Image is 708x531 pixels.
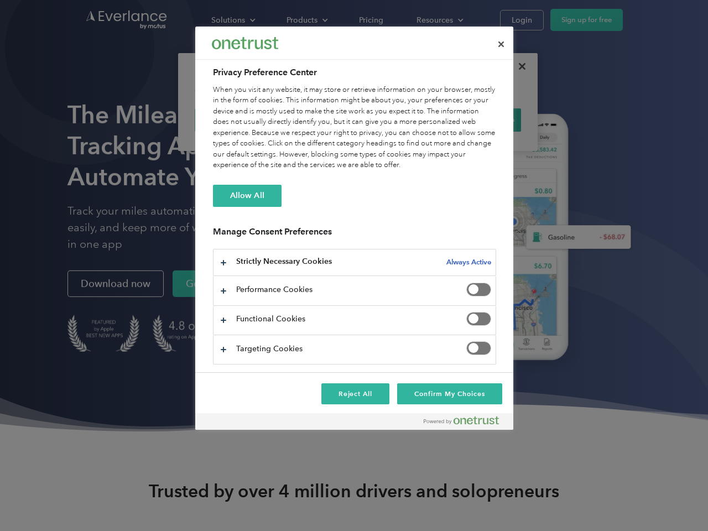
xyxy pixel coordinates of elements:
[195,27,513,430] div: Preference center
[195,27,513,430] div: Privacy Preference Center
[397,383,502,404] button: Confirm My Choices
[321,383,390,404] button: Reject All
[424,416,499,425] img: Powered by OneTrust Opens in a new Tab
[489,32,513,56] button: Close
[424,416,508,430] a: Powered by OneTrust Opens in a new Tab
[213,226,496,243] h3: Manage Consent Preferences
[213,66,496,79] h2: Privacy Preference Center
[213,185,282,207] button: Allow All
[212,32,278,54] div: Everlance
[212,37,278,49] img: Everlance
[213,85,496,171] div: When you visit any website, it may store or retrieve information on your browser, mostly in the f...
